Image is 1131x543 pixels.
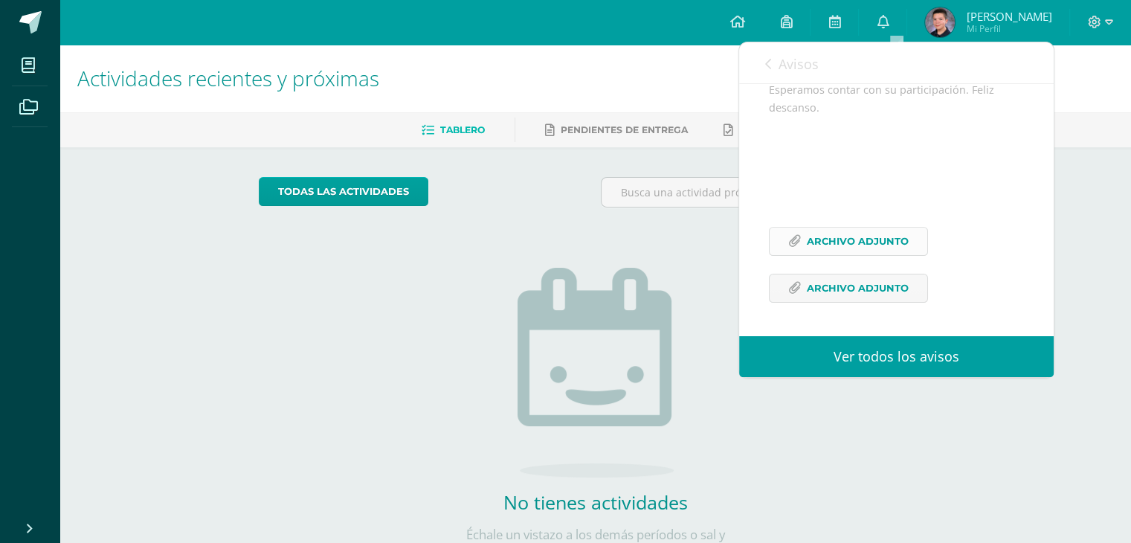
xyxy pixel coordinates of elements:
[807,228,909,255] span: Archivo Adjunto
[561,124,688,135] span: Pendientes de entrega
[807,274,909,302] span: Archivo Adjunto
[966,22,1051,35] span: Mi Perfil
[545,118,688,142] a: Pendientes de entrega
[724,118,805,142] a: Entregadas
[966,9,1051,24] span: [PERSON_NAME]
[422,118,485,142] a: Tablero
[77,64,379,92] span: Actividades recientes y próximas
[259,177,428,206] a: todas las Actividades
[925,7,955,37] img: d339e4492ccd16b35bee9977895c0d29.png
[769,274,928,303] a: Archivo Adjunto
[447,489,744,515] h2: No tienes actividades
[779,55,819,73] span: Avisos
[440,124,485,135] span: Tablero
[739,336,1054,377] a: Ver todos los avisos
[518,268,674,478] img: no_activities.png
[769,227,928,256] a: Archivo Adjunto
[602,178,931,207] input: Busca una actividad próxima aquí...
